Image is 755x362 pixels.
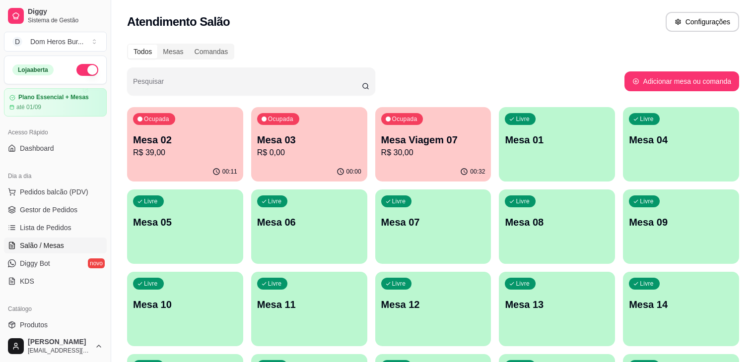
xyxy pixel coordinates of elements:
button: Pedidos balcão (PDV) [4,184,107,200]
p: Livre [516,280,530,288]
p: Livre [516,197,530,205]
div: Catálogo [4,301,107,317]
button: LivreMesa 06 [251,189,367,264]
p: Mesa 02 [133,133,237,147]
p: Livre [516,115,530,123]
a: KDS [4,273,107,289]
a: Plano Essencial + Mesasaté 01/09 [4,88,107,117]
p: Mesa 11 [257,298,361,311]
div: Loja aberta [12,64,54,75]
button: Adicionar mesa ou comanda [624,71,739,91]
span: [PERSON_NAME] [28,338,91,347]
p: R$ 30,00 [381,147,485,159]
span: Sistema de Gestão [28,16,103,24]
button: Alterar Status [76,64,98,76]
button: LivreMesa 11 [251,272,367,346]
a: Diggy Botnovo [4,255,107,271]
span: Lista de Pedidos [20,223,71,233]
button: Select a team [4,32,107,52]
p: Mesa Viagem 07 [381,133,485,147]
p: Livre [392,197,406,205]
span: KDS [20,276,34,286]
p: Livre [268,197,282,205]
p: Mesa 13 [505,298,609,311]
button: LivreMesa 10 [127,272,243,346]
p: Mesa 14 [629,298,733,311]
p: 00:11 [222,168,237,176]
button: OcupadaMesa 03R$ 0,0000:00 [251,107,367,181]
a: Lista de Pedidos [4,220,107,236]
p: Livre [640,197,654,205]
p: Mesa 12 [381,298,485,311]
p: 00:32 [470,168,485,176]
span: Salão / Mesas [20,241,64,250]
p: Ocupada [144,115,169,123]
p: Livre [640,115,654,123]
div: Todos [128,45,157,59]
article: até 01/09 [16,103,41,111]
p: 00:00 [346,168,361,176]
p: Mesa 06 [257,215,361,229]
p: Mesa 08 [505,215,609,229]
article: Plano Essencial + Mesas [18,94,89,101]
p: Mesa 07 [381,215,485,229]
a: Dashboard [4,140,107,156]
button: LivreMesa 14 [623,272,739,346]
div: Dia a dia [4,168,107,184]
button: LivreMesa 01 [499,107,615,181]
p: Mesa 01 [505,133,609,147]
p: Livre [392,280,406,288]
p: Mesa 04 [629,133,733,147]
button: LivreMesa 05 [127,189,243,264]
button: OcupadaMesa Viagem 07R$ 30,0000:32 [375,107,491,181]
span: Diggy Bot [20,258,50,268]
p: Livre [640,280,654,288]
a: DiggySistema de Gestão [4,4,107,28]
p: Mesa 09 [629,215,733,229]
p: R$ 39,00 [133,147,237,159]
button: LivreMesa 07 [375,189,491,264]
button: LivreMesa 08 [499,189,615,264]
a: Gestor de Pedidos [4,202,107,218]
p: Livre [144,280,158,288]
p: Livre [144,197,158,205]
button: LivreMesa 13 [499,272,615,346]
p: Mesa 10 [133,298,237,311]
span: [EMAIL_ADDRESS][DOMAIN_NAME] [28,347,91,355]
p: Ocupada [268,115,293,123]
p: Mesa 03 [257,133,361,147]
span: Diggy [28,7,103,16]
p: Ocupada [392,115,417,123]
div: Mesas [157,45,189,59]
button: LivreMesa 04 [623,107,739,181]
button: [PERSON_NAME][EMAIL_ADDRESS][DOMAIN_NAME] [4,334,107,358]
p: Mesa 05 [133,215,237,229]
span: Pedidos balcão (PDV) [20,187,88,197]
a: Salão / Mesas [4,238,107,253]
span: Produtos [20,320,48,330]
div: Acesso Rápido [4,124,107,140]
span: Dashboard [20,143,54,153]
a: Produtos [4,317,107,333]
span: D [12,37,22,47]
div: Dom Heros Bur ... [30,37,83,47]
button: Configurações [666,12,739,32]
div: Comandas [189,45,234,59]
button: LivreMesa 12 [375,272,491,346]
p: R$ 0,00 [257,147,361,159]
span: Gestor de Pedidos [20,205,77,215]
h2: Atendimento Salão [127,14,230,30]
button: OcupadaMesa 02R$ 39,0000:11 [127,107,243,181]
button: LivreMesa 09 [623,189,739,264]
p: Livre [268,280,282,288]
input: Pesquisar [133,80,362,90]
